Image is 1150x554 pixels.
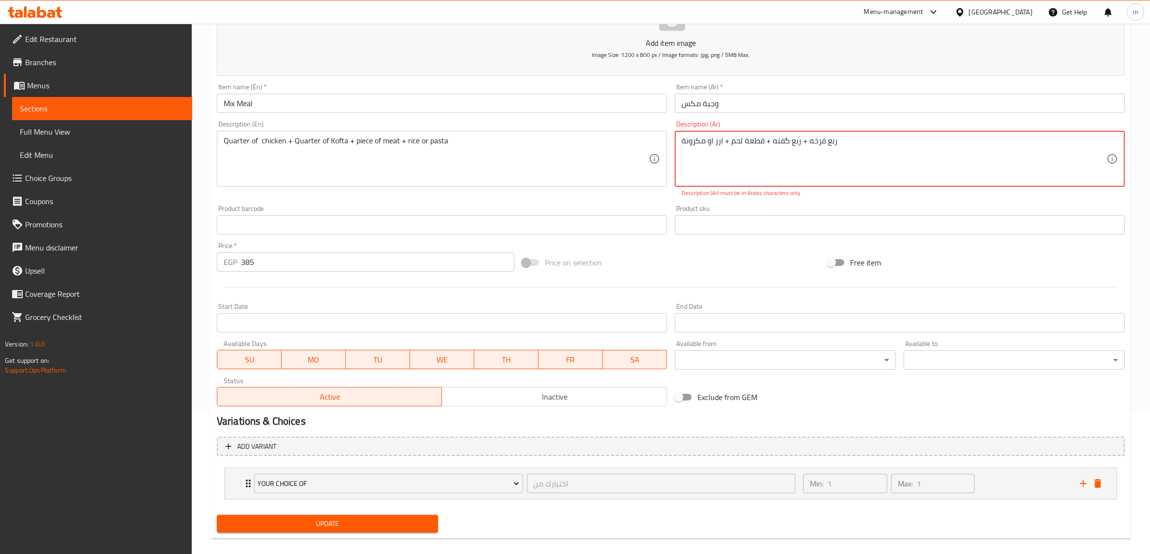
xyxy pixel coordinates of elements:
[217,94,667,113] input: Enter name En
[4,190,192,213] a: Coupons
[25,219,185,230] span: Promotions
[25,195,185,207] span: Coupons
[285,353,342,367] span: MO
[446,390,663,404] span: Inactive
[1133,7,1138,17] span: m
[217,414,1125,429] h2: Variations & Choices
[4,28,192,51] a: Edit Restaurant
[4,213,192,236] a: Promotions
[25,242,185,253] span: Menu disclaimer
[225,518,430,530] span: Update
[675,350,896,370] div: ​
[810,478,823,489] p: Min:
[681,189,1118,197] p: Description (Ar) must be in Arabic characters only
[25,172,185,184] span: Choice Groups
[1091,476,1105,491] button: delete
[217,437,1125,457] button: Add variant
[257,478,519,490] span: Your Choice Of
[221,353,278,367] span: SU
[254,474,523,493] button: Your Choice Of
[4,282,192,305] a: Coverage Report
[224,136,649,182] textarea: Quarter of chicken + Quarter of Kofta + piece of meat + rice or pasta
[221,390,439,404] span: Active
[681,136,1107,182] textarea: ربع فرخه + ربع گفته + قطعة لحم + ارز او مكرونة
[675,94,1125,113] input: Enter name Ar
[350,353,406,367] span: TU
[474,350,539,369] button: TH
[25,56,185,68] span: Branches
[217,464,1125,503] li: Expand
[607,353,663,367] span: SA
[4,74,192,97] a: Menus
[410,350,474,369] button: WE
[5,338,28,350] span: Version:
[4,305,192,329] a: Grocery Checklist
[864,6,923,18] div: Menu-management
[217,387,442,406] button: Active
[20,103,185,114] span: Sections
[4,259,192,282] a: Upsell
[224,256,237,268] p: EGP
[904,350,1125,370] div: ​
[898,478,913,489] p: Max:
[5,364,66,376] a: Support.OpsPlatform
[237,441,276,453] span: Add variant
[603,350,667,369] button: SA
[232,37,1110,49] p: Add item image
[30,338,45,350] span: 1.0.0
[25,288,185,300] span: Coverage Report
[217,515,438,533] button: Update
[12,97,192,120] a: Sections
[217,350,282,369] button: SU
[241,252,514,272] input: Please enter price
[346,350,410,369] button: TU
[545,257,602,268] span: Price on selection
[675,215,1125,235] input: Please enter product sku
[542,353,599,367] span: FR
[20,126,185,138] span: Full Menu View
[414,353,470,367] span: WE
[20,149,185,161] span: Edit Menu
[1076,476,1091,491] button: add
[4,51,192,74] a: Branches
[539,350,603,369] button: FR
[478,353,535,367] span: TH
[12,143,192,166] a: Edit Menu
[282,350,346,369] button: MO
[12,120,192,143] a: Full Menu View
[441,387,667,406] button: Inactive
[25,311,185,323] span: Grocery Checklist
[225,468,1117,499] div: Expand
[697,391,757,403] span: Exclude from GEM
[592,49,750,60] span: Image Size: 1200 x 800 px / Image formats: jpg, png / 5MB Max.
[4,166,192,190] a: Choice Groups
[850,257,881,268] span: Free item
[969,7,1033,17] div: [GEOGRAPHIC_DATA]
[27,80,185,91] span: Menus
[217,215,667,235] input: Please enter product barcode
[25,33,185,45] span: Edit Restaurant
[4,236,192,259] a: Menu disclaimer
[5,354,49,367] span: Get support on:
[25,265,185,277] span: Upsell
